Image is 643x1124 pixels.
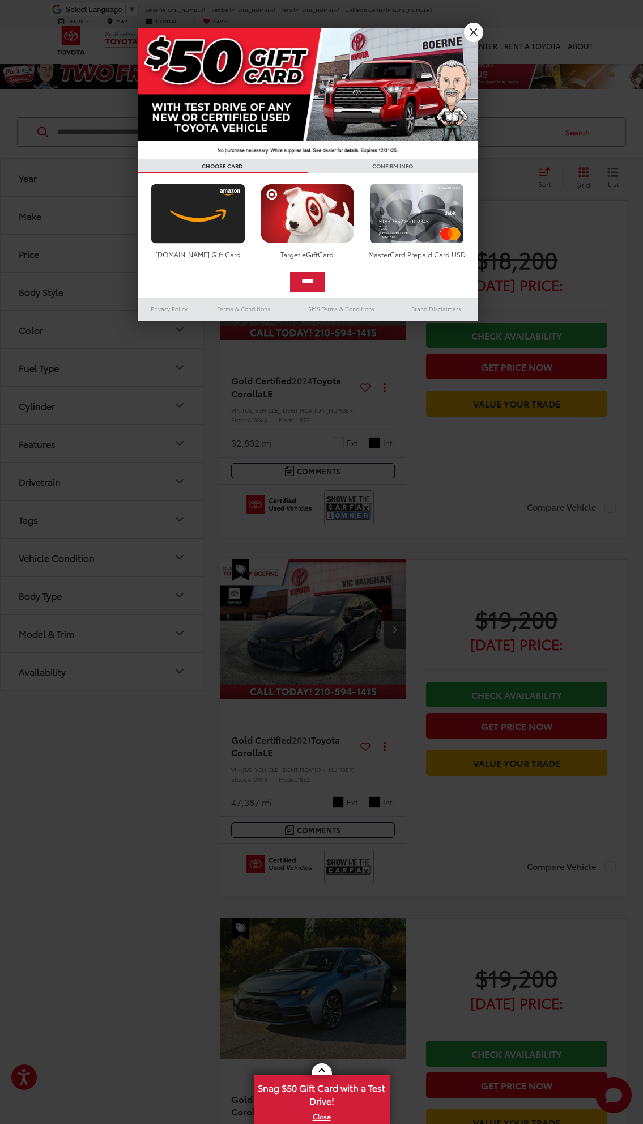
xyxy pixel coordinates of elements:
img: 42635_top_851395.jpg [138,28,478,159]
div: Target eGiftCard [257,249,357,259]
a: Terms & Conditions [201,302,287,316]
a: SMS Terms & Conditions [288,302,395,316]
img: amazoncard.png [148,184,248,244]
img: mastercard.png [367,184,467,244]
h3: CONFIRM INFO [308,159,478,173]
span: Snag $50 Gift Card with a Test Drive! [255,1076,389,1110]
a: Brand Disclaimers [395,302,478,316]
a: Privacy Policy [138,302,201,316]
div: MasterCard Prepaid Card USD [367,249,467,259]
img: targetcard.png [257,184,357,244]
div: [DOMAIN_NAME] Gift Card [148,249,248,259]
h3: CHOOSE CARD [138,159,308,173]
